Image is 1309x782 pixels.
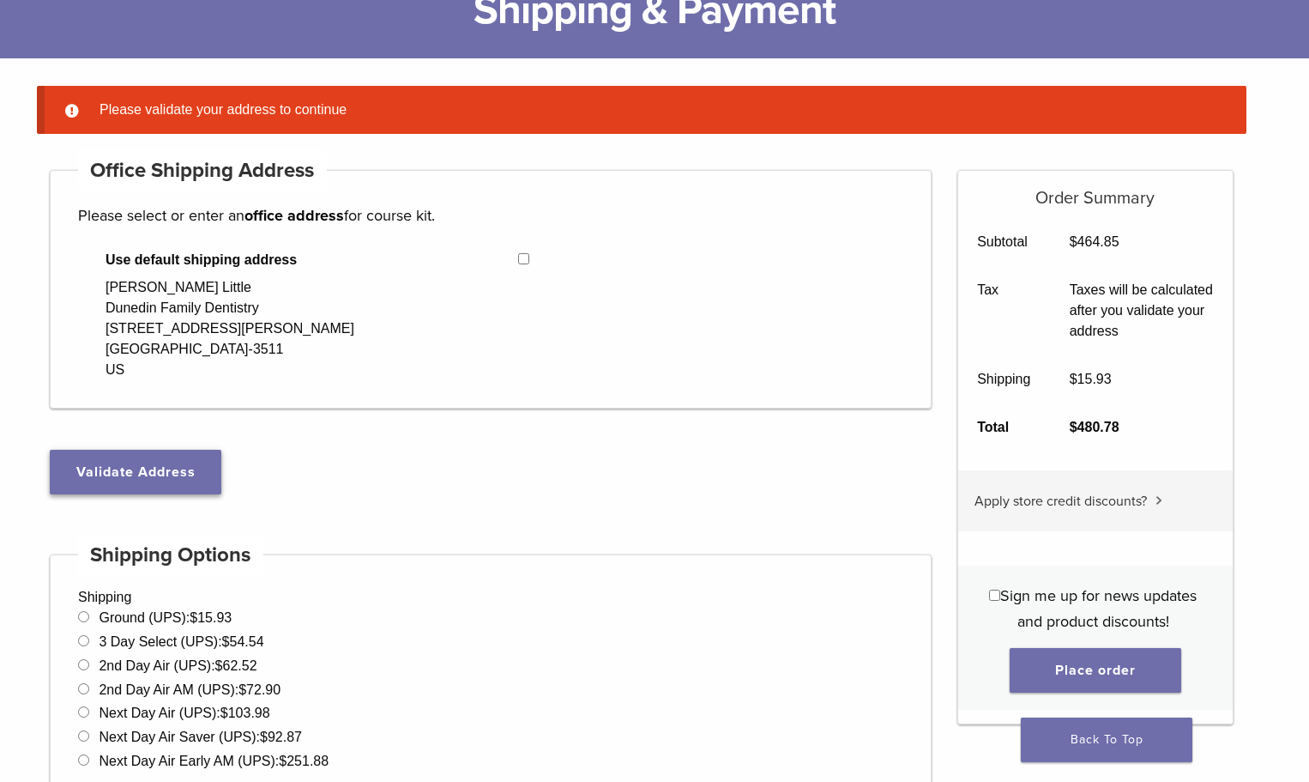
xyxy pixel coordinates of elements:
[279,754,329,768] bdi: 251.88
[958,355,1051,403] th: Shipping
[190,610,232,625] bdi: 15.93
[99,682,280,697] label: 2nd Day Air AM (UPS):
[106,277,354,380] div: [PERSON_NAME] Little Dunedin Family Dentistry [STREET_ADDRESS][PERSON_NAME] [GEOGRAPHIC_DATA]-351...
[190,610,197,625] span: $
[260,730,268,744] span: $
[1050,266,1233,355] td: Taxes will be calculated after you validate your address
[1070,372,1077,386] span: $
[958,218,1051,266] th: Subtotal
[78,150,327,191] h4: Office Shipping Address
[260,730,302,744] bdi: 92.87
[958,403,1051,452] th: Total
[99,706,269,720] label: Next Day Air (UPS):
[1070,234,1119,249] bdi: 464.85
[215,658,223,673] span: $
[238,682,280,697] bdi: 72.90
[1070,234,1077,249] span: $
[215,658,257,673] bdi: 62.52
[222,634,230,649] span: $
[1010,648,1181,693] button: Place order
[958,266,1051,355] th: Tax
[93,100,1219,120] li: Please validate your address to continue
[99,730,302,744] label: Next Day Air Saver (UPS):
[1070,420,1077,434] span: $
[50,450,221,494] button: Validate Address
[1070,420,1119,434] bdi: 480.78
[989,590,1000,601] input: Sign me up for news updates and product discounts!
[78,535,263,576] h4: Shipping Options
[1155,496,1162,505] img: caret.svg
[1000,586,1197,631] span: Sign me up for news updates and product discounts!
[1070,372,1112,386] bdi: 15.93
[974,493,1147,510] span: Apply store credit discounts?
[238,682,246,697] span: $
[106,250,518,270] span: Use default shipping address
[958,171,1234,209] h5: Order Summary
[279,754,287,768] span: $
[244,206,344,225] strong: office address
[99,610,232,625] label: Ground (UPS):
[1021,718,1192,762] a: Back To Top
[99,658,256,673] label: 2nd Day Air (UPS):
[99,634,263,649] label: 3 Day Select (UPS):
[99,754,329,768] label: Next Day Air Early AM (UPS):
[78,203,903,228] p: Please select or enter an for course kit.
[220,706,228,720] span: $
[222,634,264,649] bdi: 54.54
[220,706,270,720] bdi: 103.98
